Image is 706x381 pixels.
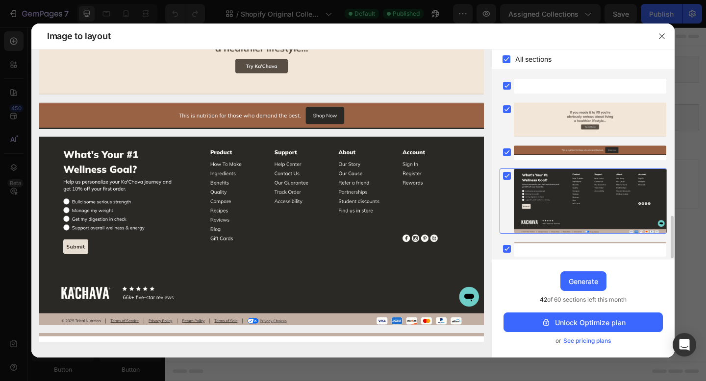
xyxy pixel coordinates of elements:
[540,295,627,305] span: of 60 sections left this month
[189,160,248,170] div: Choose templates
[184,172,251,181] span: inspired by CRO experts
[569,276,598,286] div: Generate
[560,271,606,291] button: Generate
[541,317,626,328] div: Unlock Optimize plan
[47,30,110,42] span: Image to layout
[515,53,552,65] span: All sections
[540,296,547,303] span: 42
[276,40,328,52] span: Collection banner
[673,333,696,357] div: Open Intercom Messenger
[284,92,320,104] span: Product grid
[264,172,317,181] span: from URL or image
[337,160,397,170] div: Add blank section
[563,336,611,346] span: See pricing plans
[271,138,318,148] span: Add section
[504,312,663,332] button: Unlock Optimize plan
[266,160,317,170] div: Generate layout
[504,336,663,346] div: or
[330,172,403,181] span: then drag & drop elements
